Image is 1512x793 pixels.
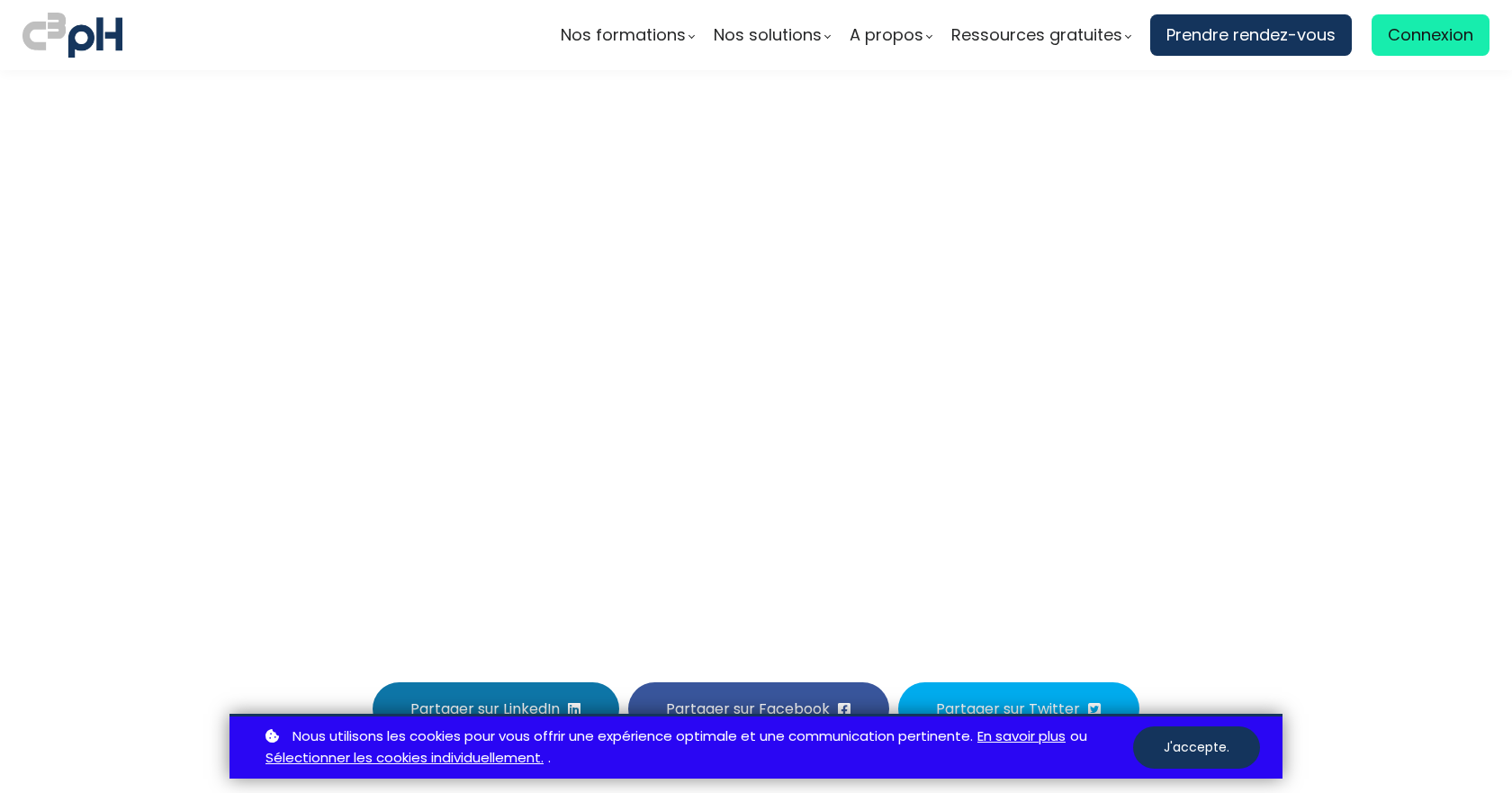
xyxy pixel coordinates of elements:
button: Partager sur LinkedIn [373,682,619,735]
span: A propos [850,22,923,49]
span: Ressources gratuites [951,22,1122,49]
span: Connexion [1388,22,1473,49]
a: Prendre rendez-vous [1150,14,1352,56]
span: Nos formations [561,22,686,49]
p: ou . [261,725,1133,770]
span: Partager sur Facebook [666,698,830,720]
span: Nos solutions [714,22,822,49]
span: Nous utilisons les cookies pour vous offrir une expérience optimale et une communication pertinente. [292,725,973,748]
span: Partager sur LinkedIn [410,698,560,720]
a: Sélectionner les cookies individuellement. [265,747,544,770]
span: Prendre rendez-vous [1166,22,1336,49]
a: En savoir plus [977,725,1066,748]
span: Partager sur Twitter [936,698,1080,720]
button: Partager sur Facebook [628,682,889,735]
button: J'accepte. [1133,726,1260,769]
a: Connexion [1372,14,1489,56]
button: Partager sur Twitter [898,682,1139,735]
img: logo C3PH [22,9,122,61]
